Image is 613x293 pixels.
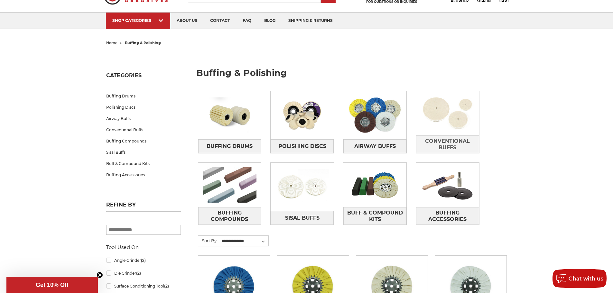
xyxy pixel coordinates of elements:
[258,13,282,29] a: blog
[553,269,607,288] button: Chat with us
[204,13,236,29] a: contact
[36,282,69,288] span: Get 10% Off
[106,255,181,266] a: Angle Grinder
[106,147,181,158] a: Sisal Buffs
[106,102,181,113] a: Polishing Discs
[106,268,181,279] a: Die Grinder
[271,139,334,153] a: Polishing Discs
[106,158,181,169] a: Buff & Compound Kits
[106,243,181,251] h5: Tool Used On
[416,207,479,225] a: Buffing Accessories
[6,277,98,293] div: Get 10% OffClose teaser
[106,202,181,212] h5: Refine by
[198,236,218,245] label: Sort By:
[416,91,479,135] img: Conventional Buffs
[416,136,479,153] span: Conventional Buffs
[170,13,204,29] a: about us
[343,93,406,137] img: Airway Buffs
[285,213,320,224] span: Sisal Buffs
[198,163,261,207] img: Buffing Compounds
[106,280,181,292] a: Surface Conditioning Tool
[278,141,326,152] span: Polishing Discs
[198,93,261,137] img: Buffing Drums
[106,41,117,45] a: home
[271,165,334,209] img: Sisal Buffs
[343,163,406,207] img: Buff & Compound Kits
[271,211,334,225] a: Sisal Buffs
[106,113,181,124] a: Airway Buffs
[97,272,103,278] button: Close teaser
[220,236,268,246] select: Sort By:
[198,139,261,153] a: Buffing Drums
[569,276,603,282] span: Chat with us
[416,207,479,225] span: Buffing Accessories
[236,13,258,29] a: faq
[354,141,396,152] span: Airway Buffs
[343,207,406,225] a: Buff & Compound Kits
[141,258,146,263] span: (2)
[106,72,181,82] h5: Categories
[271,93,334,137] img: Polishing Discs
[207,141,253,152] span: Buffing Drums
[196,69,507,82] h1: buffing & polishing
[344,207,406,225] span: Buff & Compound Kits
[416,163,479,207] img: Buffing Accessories
[106,169,181,180] a: Buffing Accessories
[199,207,261,225] span: Buffing Compounds
[112,18,164,23] div: SHOP CATEGORIES
[343,139,406,153] a: Airway Buffs
[106,124,181,135] a: Conventional Buffs
[106,135,181,147] a: Buffing Compounds
[282,13,339,29] a: shipping & returns
[198,207,261,225] a: Buffing Compounds
[125,41,161,45] span: buffing & polishing
[136,271,141,276] span: (2)
[164,284,169,288] span: (2)
[416,135,479,153] a: Conventional Buffs
[106,90,181,102] a: Buffing Drums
